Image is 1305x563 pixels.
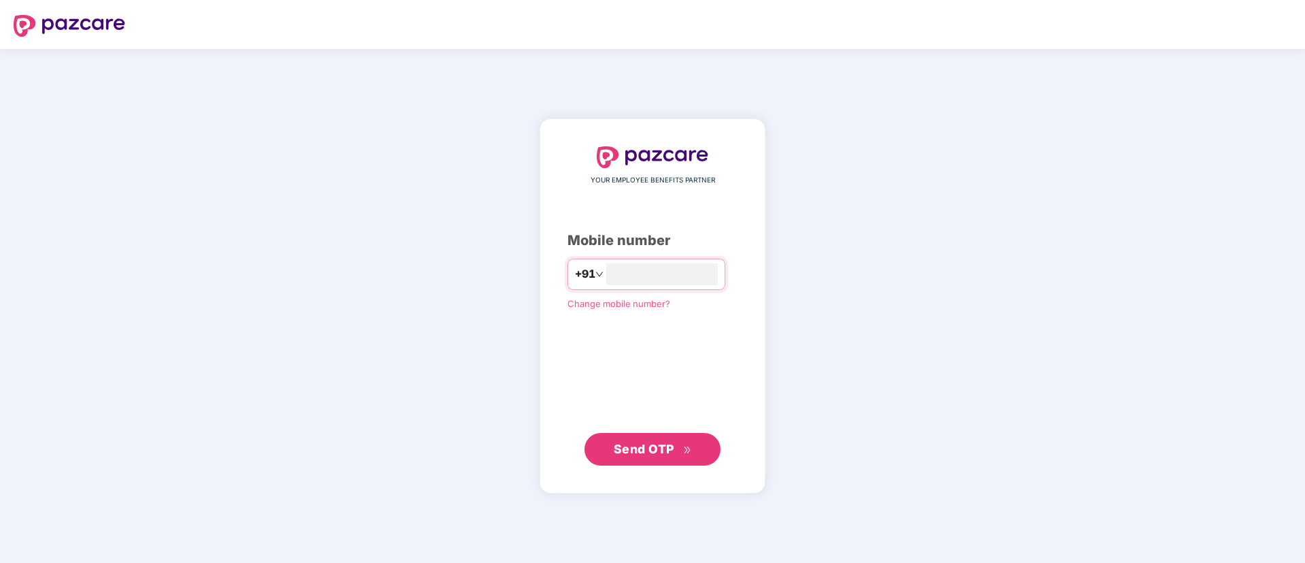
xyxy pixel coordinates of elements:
[567,298,670,309] a: Change mobile number?
[614,442,674,456] span: Send OTP
[595,270,604,278] span: down
[584,433,721,466] button: Send OTPdouble-right
[575,266,595,283] span: +91
[14,15,125,37] img: logo
[591,175,715,186] span: YOUR EMPLOYEE BENEFITS PARTNER
[597,146,708,168] img: logo
[683,446,692,455] span: double-right
[567,230,738,251] div: Mobile number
